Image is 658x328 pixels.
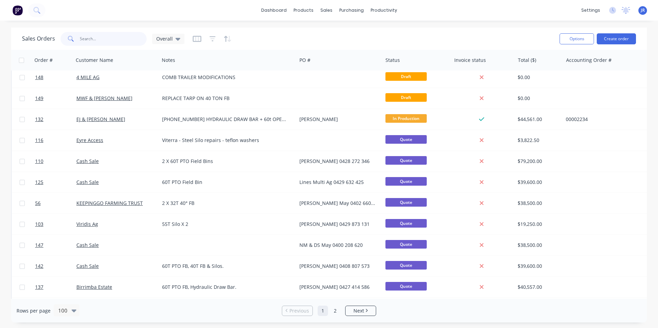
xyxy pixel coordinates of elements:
[35,109,76,130] a: 132
[518,74,558,81] div: $0.00
[35,277,76,297] a: 137
[566,57,612,64] div: Accounting Order #
[35,151,76,172] a: 110
[385,282,427,291] span: Quote
[162,74,287,81] div: COMB TRAILER MODIFICATIONS
[162,284,287,291] div: 60T PTO FB, Hydraulic Draw Bar.
[34,57,53,64] div: Order #
[162,221,287,228] div: 55T Silo X 2
[385,57,400,64] div: Status
[76,179,99,185] a: Cash Sale
[35,67,76,88] a: 148
[385,72,427,81] span: Draft
[76,137,103,143] a: Eyre Access
[35,298,76,318] a: 129
[35,88,76,109] a: 149
[289,307,309,314] span: Previous
[35,284,43,291] span: 137
[76,200,143,206] a: KEEPINGGO FARMING TRUST
[518,116,558,123] div: $44,561.00
[318,306,328,316] a: Page 1 is your current page
[299,221,376,228] div: [PERSON_NAME] 0429 873 131
[76,57,113,64] div: Customer Name
[35,200,41,207] span: 56
[76,74,99,80] a: 4 MILE AG
[454,57,486,64] div: Invoice status
[35,172,76,193] a: 125
[162,137,287,144] div: Viterra - Steel Silo repairs - teflon washers
[385,135,427,144] span: Quote
[80,32,147,46] input: Search...
[299,57,310,64] div: PO #
[76,284,112,290] a: Birrimba Estate
[35,130,76,151] a: 116
[35,214,76,234] a: 103
[518,200,558,207] div: $38,500.00
[35,256,76,276] a: 142
[385,219,427,228] span: Quote
[258,5,290,15] a: dashboard
[279,306,379,316] ul: Pagination
[162,263,287,270] div: 60T PTO FB, 40T FB & Silos.
[566,116,642,123] div: 00002234
[35,193,76,214] a: 56
[35,263,43,270] span: 142
[385,156,427,165] span: Quote
[35,158,43,165] span: 110
[76,116,125,122] a: EJ & [PERSON_NAME]
[162,57,175,64] div: Notes
[641,7,645,13] span: JR
[518,284,558,291] div: $40,557.00
[299,200,376,207] div: [PERSON_NAME] May 0402 660 620
[35,235,76,255] a: 147
[385,177,427,186] span: Quote
[299,158,376,165] div: [PERSON_NAME] 0428 272 346
[385,261,427,270] span: Quote
[290,5,317,15] div: products
[162,200,287,207] div: 2 X 32T 40° FB
[518,137,558,144] div: $3,822.50
[346,307,376,314] a: Next page
[385,240,427,249] span: Quote
[518,263,558,270] div: $39,600.00
[385,114,427,123] span: In Production
[367,5,401,15] div: productivity
[22,35,55,42] h1: Sales Orders
[336,5,367,15] div: purchasing
[299,284,376,291] div: [PERSON_NAME] 0427 414 586
[35,179,43,186] span: 125
[299,263,376,270] div: [PERSON_NAME] 0408 807 573
[76,95,132,101] a: MWF & [PERSON_NAME]
[330,306,340,316] a: Page 2
[35,95,43,102] span: 149
[353,307,364,314] span: Next
[35,137,43,144] span: 116
[518,221,558,228] div: $19,250.00
[518,158,558,165] div: $79,200.00
[299,179,376,186] div: Lines Multi Ag 0429 632 425
[299,242,376,249] div: NM & DS May 0400 208 620
[35,116,43,123] span: 132
[35,242,43,249] span: 147
[76,158,99,164] a: Cash Sale
[597,33,636,44] button: Create order
[35,74,43,81] span: 148
[162,158,287,165] div: 2 X 60T PTO Field Bins
[35,221,43,228] span: 103
[76,221,98,227] a: Viridis Ag
[162,116,287,123] div: [PHONE_NUMBER] HYDRAULIC DRAW BAR + 60t OPEN TOP PTO + AUGER SHUT OFF AND UTE TOW HITCH
[162,95,287,102] div: REPLACE TARP ON 40 TON FB
[518,179,558,186] div: $39,600.00
[317,5,336,15] div: sales
[282,307,312,314] a: Previous page
[518,242,558,249] div: $38,500.00
[76,263,99,269] a: Cash Sale
[385,198,427,207] span: Quote
[299,116,376,123] div: [PERSON_NAME]
[578,5,604,15] div: settings
[162,179,287,186] div: 60T PTO Field Bin
[76,242,99,248] a: Cash Sale
[385,93,427,102] span: Draft
[156,35,173,42] span: Overall
[12,5,23,15] img: Factory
